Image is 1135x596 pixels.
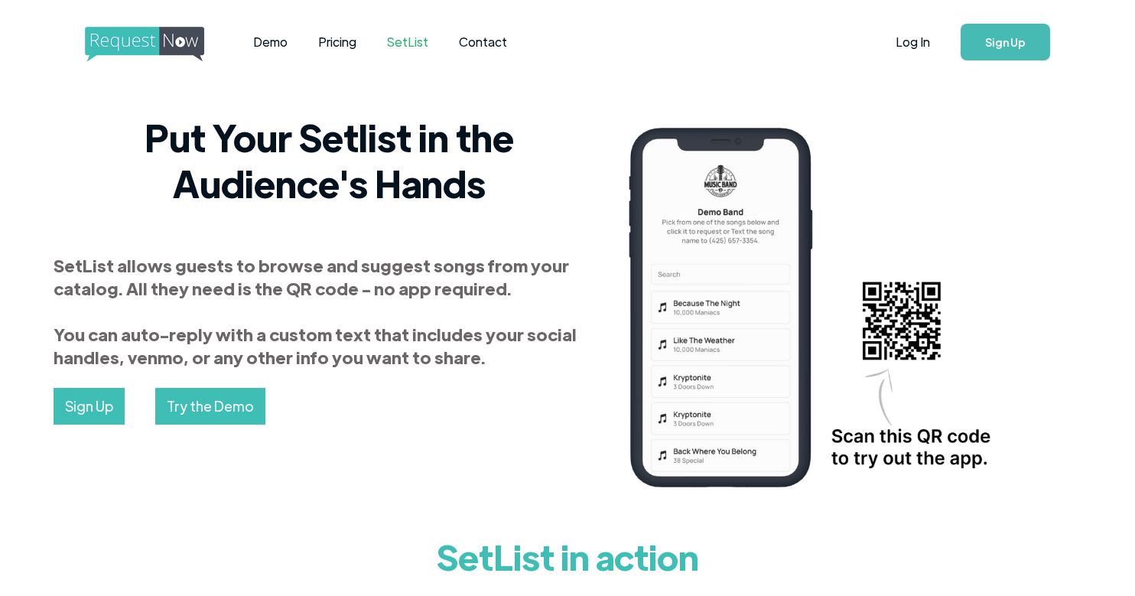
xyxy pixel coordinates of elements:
[961,24,1050,60] a: Sign Up
[303,18,372,66] a: Pricing
[238,18,303,66] a: Demo
[880,15,945,69] a: Log In
[444,18,522,66] a: Contact
[54,254,577,368] strong: SetList allows guests to browse and suggest songs from your catalog. All they need is the QR code...
[85,27,233,62] img: requestnow logo
[54,114,605,206] h2: Put Your Setlist in the Audience's Hands
[372,18,444,66] a: SetList
[54,388,125,425] a: Sign Up
[155,388,265,425] a: Try the Demo
[147,526,988,587] h1: SetList in action
[85,27,200,57] a: home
